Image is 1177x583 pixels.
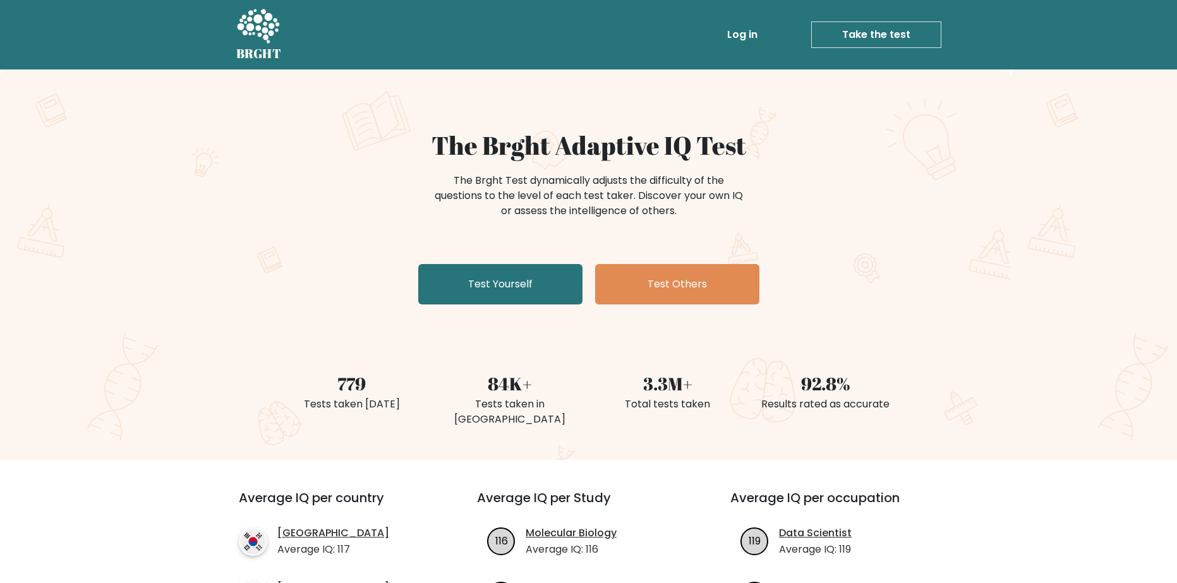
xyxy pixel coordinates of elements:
p: Average IQ: 116 [526,542,617,557]
a: Molecular Biology [526,526,617,541]
p: Average IQ: 117 [277,542,389,557]
a: BRGHT [236,5,282,64]
a: Data Scientist [779,526,852,541]
h5: BRGHT [236,46,282,61]
a: Log in [722,22,763,47]
a: Test Others [595,264,759,304]
h3: Average IQ per Study [477,490,700,520]
img: country [239,527,267,556]
h3: Average IQ per occupation [730,490,953,520]
p: Average IQ: 119 [779,542,852,557]
a: Take the test [811,21,941,48]
div: 779 [281,370,423,397]
h1: The Brght Adaptive IQ Test [281,130,897,160]
div: 3.3M+ [596,370,739,397]
div: Total tests taken [596,397,739,412]
h3: Average IQ per country [239,490,432,520]
div: Tests taken [DATE] [281,397,423,412]
a: [GEOGRAPHIC_DATA] [277,526,389,541]
div: 84K+ [438,370,581,397]
div: 92.8% [754,370,897,397]
text: 119 [749,533,761,548]
a: Test Yourself [418,264,582,304]
div: The Brght Test dynamically adjusts the difficulty of the questions to the level of each test take... [431,173,747,219]
div: Tests taken in [GEOGRAPHIC_DATA] [438,397,581,427]
div: Results rated as accurate [754,397,897,412]
text: 116 [495,533,508,548]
